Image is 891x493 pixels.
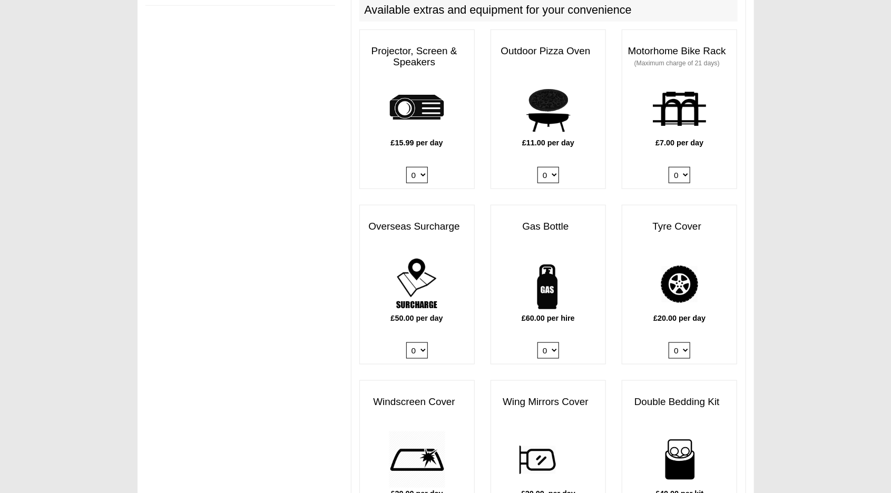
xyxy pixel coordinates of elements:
[491,216,605,238] h3: Gas Bottle
[391,314,443,322] b: £50.00 per day
[653,314,706,322] b: £20.00 per day
[522,314,575,322] b: £60.00 per hire
[520,431,577,488] img: wing.png
[520,255,577,313] img: gas-bottle.png
[520,80,577,137] img: pizza.png
[391,139,443,147] b: £15.99 per day
[622,41,737,73] h3: Motorhome Bike Rack
[622,391,737,413] h3: Double Bedding Kit
[388,255,446,313] img: surcharge.png
[360,391,474,413] h3: Windscreen Cover
[491,391,605,413] h3: Wing Mirrors Cover
[360,216,474,238] h3: Overseas Surcharge
[655,139,703,147] b: £7.00 per day
[388,80,446,137] img: projector.png
[622,216,737,238] h3: Tyre Cover
[651,431,708,488] img: bedding-for-two.png
[651,80,708,137] img: bike-rack.png
[634,60,720,67] small: (Maximum charge of 21 days)
[388,431,446,488] img: windscreen.png
[651,255,708,313] img: tyre.png
[491,41,605,62] h3: Outdoor Pizza Oven
[360,41,474,73] h3: Projector, Screen & Speakers
[522,139,574,147] b: £11.00 per day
